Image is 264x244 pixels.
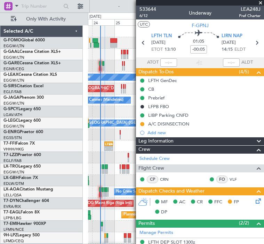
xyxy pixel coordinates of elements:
span: Only With Activity [18,17,73,22]
a: VHHH/HKG [3,147,24,152]
div: FO [216,176,228,183]
span: G-SPCY [3,107,18,111]
div: No Crew Sabadell [116,187,149,197]
div: Owner [79,72,90,82]
span: ALDT [241,59,253,66]
span: T7-FFI [3,141,16,146]
div: A/C DISINSECTION [148,121,189,127]
span: ELDT [234,46,246,53]
span: T7-LZZI [3,153,18,157]
span: FFC [214,199,222,206]
input: Trip Number [21,1,61,11]
a: T7-EMIHawker 900XP [3,222,46,226]
a: CRN [160,176,176,182]
span: LIRN NAP [222,33,242,40]
span: G-JAGA [3,96,19,100]
span: G-GARE [3,61,19,65]
a: EGNR/CEG [3,66,24,72]
a: G-SPCYLegacy 650 [3,107,41,111]
input: --:-- [160,58,177,67]
a: 9H-LPZLegacy 500 [3,233,40,237]
div: Underway [189,9,211,17]
div: [DATE] [89,14,101,20]
div: 25 [114,19,136,25]
a: Manage Permits [139,229,173,236]
a: G-FOMOGlobal 6000 [3,38,45,42]
a: EGSS/STN [3,135,22,140]
a: EGGW/LTN [3,170,24,175]
a: EGGW/LTN [3,43,24,49]
a: G-LEGCLegacy 600 [3,119,41,123]
div: VHHH [109,142,112,146]
div: Prebrief [148,95,165,101]
span: T7-DYN [3,199,19,203]
span: Pref Charter [239,13,261,19]
a: EVRA/RIX [3,204,21,209]
span: FP [234,199,239,206]
span: (2/2) [239,219,249,227]
div: CP [147,176,158,183]
div: LIBP Parking CNFD [148,112,189,118]
span: CR [197,199,203,206]
button: Only With Activity [8,14,75,25]
a: G-GARECessna Citation XLS+ [3,61,61,65]
a: LFPB/LBG [3,215,22,221]
span: G-GAAL [3,50,19,54]
span: F-GPNJ [192,22,209,29]
span: G-ENRG [3,130,20,134]
a: EGGW/LTN [3,101,24,106]
span: G-FOMO [3,38,21,42]
span: LX-GBH [3,176,19,180]
a: EGGW/LTN [3,124,24,129]
a: G-LEAXCessna Citation XLS [3,73,57,77]
span: G-LEAX [3,73,18,77]
a: Schedule Crew [139,155,170,162]
span: LX-TRO [3,164,18,169]
span: LFTH TLN [151,33,172,40]
div: Add new [147,130,261,136]
a: LX-GBHFalcon 7X [3,176,38,180]
span: Dispatch To-Dos [138,68,174,76]
a: T7-FFIFalcon 7X [3,141,35,146]
span: T7-EAGL [3,210,21,214]
span: Dispatch Checks and Weather [138,187,205,195]
a: EGLF/FAB [3,89,22,95]
span: [DATE] [151,39,166,46]
span: Crew [138,146,150,154]
button: UTC [138,21,150,27]
span: 9H-LPZ [3,233,17,237]
span: 13:10 [165,46,176,53]
div: AOG Maint Riga (Riga Intl) [85,198,132,209]
span: ATOT [147,59,159,66]
span: [DATE] [222,39,236,46]
div: No Crew Cannes (Mandelieu) [72,95,123,105]
span: G-SIRS [3,84,17,88]
div: 24 [92,19,114,25]
span: DP [161,209,167,216]
a: EGGW/LTN [3,78,24,83]
div: LFTH GenDec [148,78,177,83]
span: Leg Information [138,137,174,145]
a: T7-LZZIPraetor 600 [3,153,41,157]
div: - [109,146,112,151]
a: EGGW/LTN [3,55,24,60]
div: CB [148,86,154,92]
span: MF [161,199,168,206]
span: 01:05 [193,38,204,45]
span: G-LEGC [3,119,18,123]
a: VLF [230,176,245,182]
span: T7-EMI [3,222,17,226]
span: AC [179,199,185,206]
a: LFMN/NCE [3,227,24,232]
span: LEA248J [239,6,261,13]
div: Planned Maint Geneva (Cointrin) [123,210,181,220]
span: 533644 [139,6,156,13]
span: LX-AOA [3,187,19,192]
a: EDLW/DTM [3,181,24,186]
span: 14:15 [222,46,233,53]
span: Flight Crew [138,164,164,172]
a: G-GAALCessna Citation XLS+ [3,50,61,54]
a: T7-DYNChallenger 604 [3,199,49,203]
a: T7-EAGLFalcon 8X [3,210,40,214]
a: LGAV/ATH [3,112,22,117]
